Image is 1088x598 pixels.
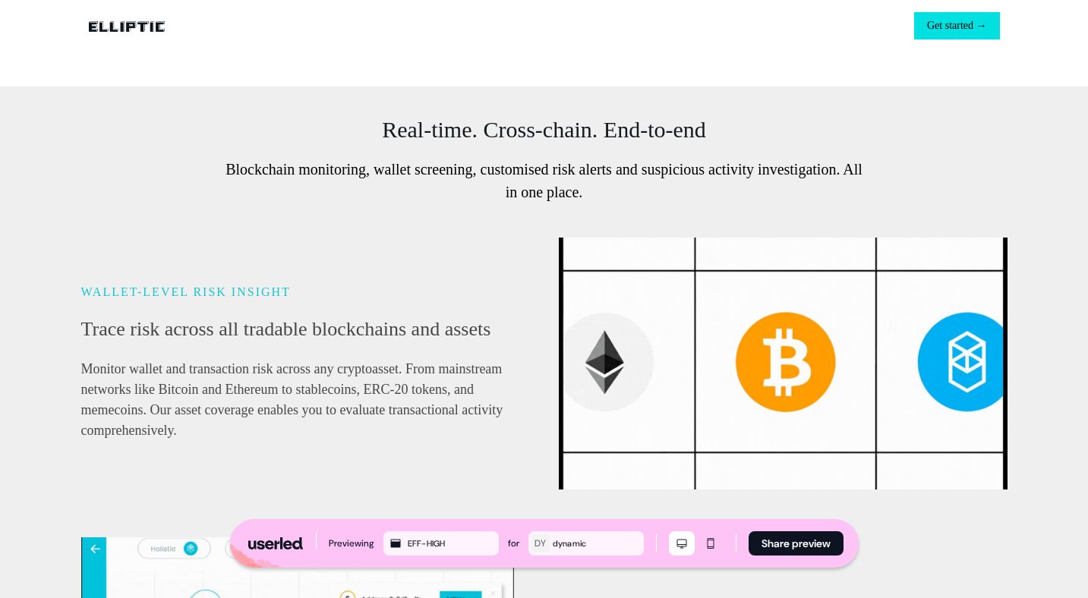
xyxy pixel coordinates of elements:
[553,537,641,550] div: dynamic
[81,285,530,299] h6: WALLET-LEVEL RISK INSIGHT
[669,531,695,556] button: Desktop mode
[698,531,724,556] button: Mobile mode
[225,161,863,200] span: Blockchain monitoring, wallet screening, customised risk alerts and suspicious activity investiga...
[382,117,706,143] p: Real-time. Cross-chain. End-to-end
[81,361,503,438] span: Monitor wallet and transaction risk across any cryptoasset. From mainstream networks like Bitcoin...
[329,536,374,551] div: Previewing
[914,12,1000,39] button: Get started →
[508,536,519,551] div: for
[749,531,844,556] button: Share preview
[81,314,530,344] h4: Trace risk across all tradable blockchains and assets
[535,536,546,551] div: DY
[408,537,496,550] div: EFF-HIGH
